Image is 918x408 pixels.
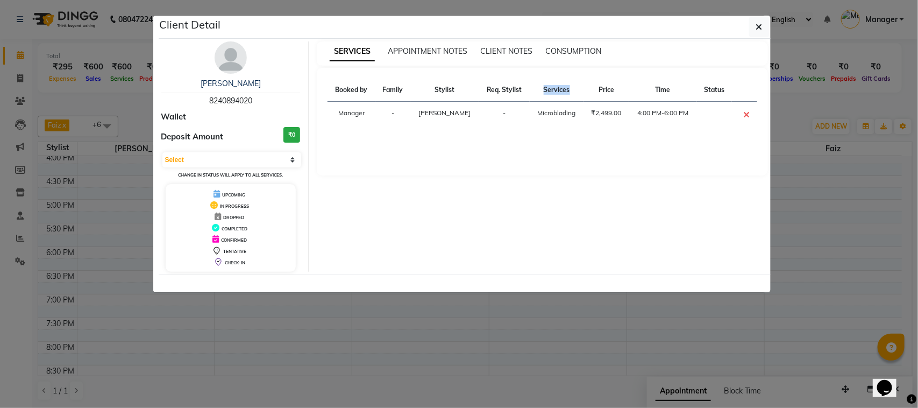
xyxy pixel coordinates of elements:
[221,237,247,243] span: CONFIRMED
[480,46,532,56] span: CLIENT NOTES
[201,79,261,88] a: [PERSON_NAME]
[222,226,247,231] span: COMPLETED
[223,249,246,254] span: TENTATIVE
[375,102,410,128] td: -
[629,102,697,128] td: 4:00 PM-6:00 PM
[536,108,577,118] div: Microblading
[873,365,907,397] iframe: chat widget
[215,41,247,74] img: avatar
[629,79,697,102] th: Time
[328,102,375,128] td: Manager
[220,203,249,209] span: IN PROGRESS
[160,17,221,33] h5: Client Detail
[209,96,252,105] span: 8240894020
[178,172,283,178] small: Change in status will apply to all services.
[388,46,467,56] span: APPOINTMENT NOTES
[223,215,244,220] span: DROPPED
[161,131,224,143] span: Deposit Amount
[330,42,375,61] span: SERVICES
[283,127,300,143] h3: ₹0
[328,79,375,102] th: Booked by
[479,102,530,128] td: -
[697,79,732,102] th: Status
[225,260,245,265] span: CHECK-IN
[583,79,629,102] th: Price
[590,108,622,118] div: ₹2,499.00
[545,46,601,56] span: CONSUMPTION
[479,79,530,102] th: Req. Stylist
[530,79,583,102] th: Services
[222,192,245,198] span: UPCOMING
[410,79,479,102] th: Stylist
[419,109,471,117] span: [PERSON_NAME]
[375,79,410,102] th: Family
[161,111,187,123] span: Wallet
